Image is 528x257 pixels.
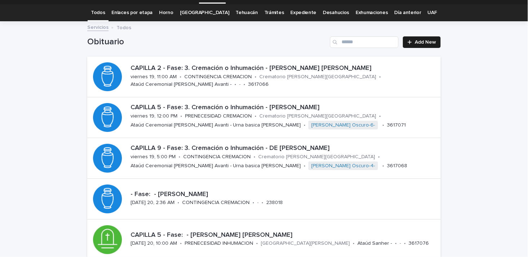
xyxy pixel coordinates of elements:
a: [GEOGRAPHIC_DATA] [180,4,229,21]
p: • [252,200,254,206]
p: CAPILLA 2 - Fase: 3. Cremación o Inhumación - [PERSON_NAME] [PERSON_NAME] [131,65,438,72]
p: • [395,240,397,247]
p: Crematorio [PERSON_NAME][GEOGRAPHIC_DATA] [258,154,375,160]
a: - Fase: - [PERSON_NAME][DATE] 20, 2:36 AM•CONTINGENCIA CREMACION•-•238018 [87,179,441,220]
p: PRENECESIDAD CREMACION [185,113,252,119]
p: • [378,154,380,160]
p: • [254,154,255,160]
p: • [382,163,384,169]
p: - Fase: - [PERSON_NAME] [131,191,360,199]
a: CAPILLA 2 - Fase: 3. Cremación o Inhumación - [PERSON_NAME] [PERSON_NAME]viernes 19, 11:00 AM•CON... [87,57,441,97]
p: • [256,240,258,247]
p: CAPILLA 9 - Fase: 3. Cremación o Inhumación - DE [PERSON_NAME] [131,145,438,152]
a: Día anterior [395,4,421,21]
p: - [257,200,259,206]
p: Ataúd Ceremonial [PERSON_NAME] Avanti - Urna basica [PERSON_NAME] [131,122,301,128]
p: • [255,113,256,119]
a: Enlaces por etapa [112,4,153,21]
p: • [180,240,182,247]
p: Ataúd Sanher - [357,240,392,247]
p: CAPILLA 5 - Fase: 3. Cremación o Inhumación - [PERSON_NAME] [131,104,438,112]
a: Tehuacán [236,4,258,21]
p: - [239,81,241,88]
p: 3617076 [409,240,429,247]
p: CAPILLA 5 - Fase: - [PERSON_NAME] [PERSON_NAME] [131,231,438,239]
a: Expediente [290,4,316,21]
h1: Obituario [87,37,327,47]
a: Servicios [87,23,109,31]
p: PRENECESIDAD INHUMACION [185,240,253,247]
p: • [261,200,263,206]
p: • [379,74,381,80]
a: UAF [428,4,437,21]
p: • [177,200,179,206]
p: • [379,113,381,119]
p: [DATE] 20, 2:36 AM [131,200,175,206]
p: • [243,81,245,88]
p: Crematorio [PERSON_NAME][GEOGRAPHIC_DATA] [259,113,376,119]
a: Horno [159,4,173,21]
p: • [382,122,384,128]
p: viernes 19, 12:00 PM [131,113,177,119]
p: Ataúd Ceremonial [PERSON_NAME] Avanti - [131,81,232,88]
p: • [255,74,256,80]
p: [GEOGRAPHIC_DATA][PERSON_NAME] [261,240,350,247]
p: viernes 19, 11:00 AM [131,74,177,80]
p: • [404,240,406,247]
a: Desahucios [323,4,349,21]
p: Todos [116,23,131,31]
p: • [180,74,181,80]
p: 238018 [266,200,283,206]
a: Exhumaciones [356,4,388,21]
p: • [180,113,182,119]
p: Crematorio [PERSON_NAME][GEOGRAPHIC_DATA] [259,74,376,80]
p: 3617071 [387,122,406,128]
span: Add New [415,40,436,45]
a: [PERSON_NAME] Oscuro-4- [311,163,375,169]
input: Search [330,36,399,48]
a: CAPILLA 9 - Fase: 3. Cremación o Inhumación - DE [PERSON_NAME]viernes 19, 5:00 PM•CONTINGENCIA CR... [87,138,441,179]
p: • [234,81,236,88]
p: 3617066 [248,81,269,88]
a: Todos [91,4,105,21]
p: CONTINGENCIA CREMACION [184,74,252,80]
p: 3617068 [387,163,407,169]
p: [DATE] 20, 10:00 AM [131,240,177,247]
a: Trámites [264,4,284,21]
p: CONTINGENCIA CREMACION [182,200,250,206]
p: viernes 19, 5:00 PM [131,154,176,160]
a: Add New [403,36,441,48]
p: • [304,122,305,128]
p: • [353,240,355,247]
p: Ataúd Ceremonial [PERSON_NAME] Avanti - Urna basica [PERSON_NAME] [131,163,301,169]
p: CONTINGENCIA CREMACION [183,154,251,160]
p: - [400,240,401,247]
p: • [179,154,180,160]
a: [PERSON_NAME] Oscuro-6- [311,122,375,128]
a: CAPILLA 5 - Fase: 3. Cremación o Inhumación - [PERSON_NAME]viernes 19, 12:00 PM•PRENECESIDAD CREM... [87,97,441,138]
p: • [304,163,305,169]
